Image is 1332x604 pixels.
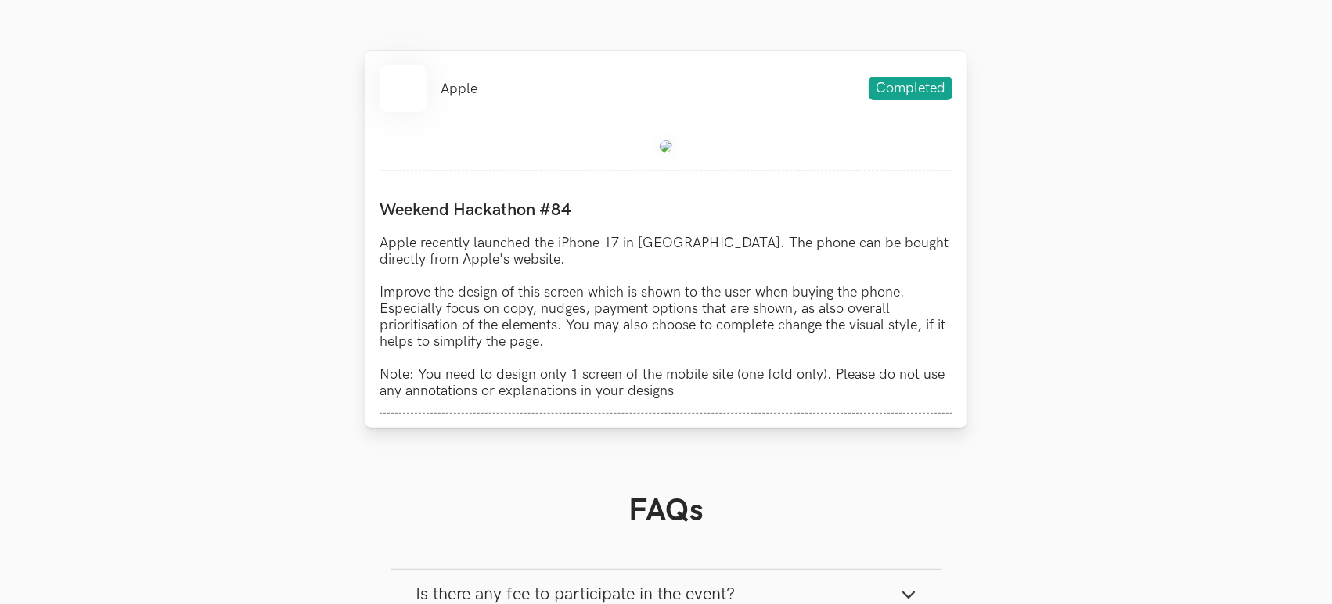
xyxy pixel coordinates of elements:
[660,140,672,153] img: Weekend_Hackathon_84_banner.png
[380,200,952,221] label: Weekend Hackathon #84
[441,81,477,97] li: Apple
[869,77,952,100] span: Completed
[380,235,952,399] p: Apple recently launched the iPhone 17 in [GEOGRAPHIC_DATA]. The phone can be bought directly from...
[391,492,941,530] h1: FAQs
